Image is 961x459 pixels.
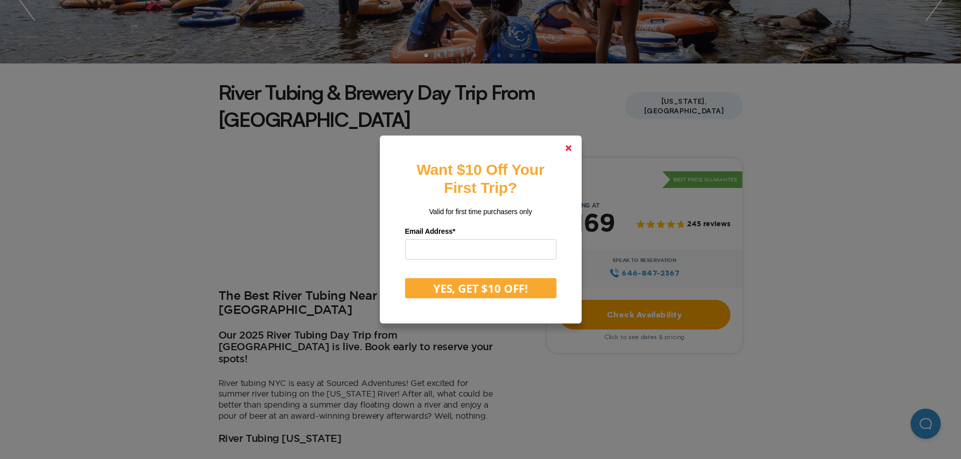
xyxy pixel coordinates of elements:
a: Close [556,136,581,160]
strong: Want $10 Off Your First Trip? [417,161,544,196]
span: Required [453,227,455,235]
span: Valid for first time purchasers only [429,208,532,216]
label: Email Address [405,224,556,239]
button: YES, GET $10 OFF! [405,278,556,298]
